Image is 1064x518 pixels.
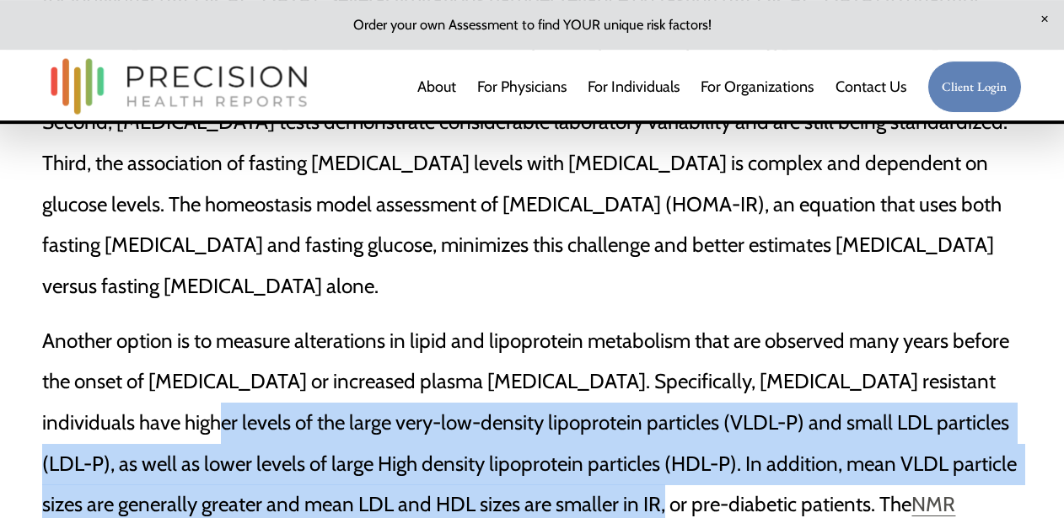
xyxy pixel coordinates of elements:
a: For Physicians [477,70,567,104]
a: Client Login [927,61,1022,114]
img: Precision Health Reports [42,51,315,122]
a: Contact Us [836,70,906,104]
a: folder dropdown [701,70,814,104]
a: About [417,70,456,104]
a: For Individuals [588,70,680,104]
iframe: Chat Widget [980,437,1064,518]
span: For Organizations [701,72,814,102]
